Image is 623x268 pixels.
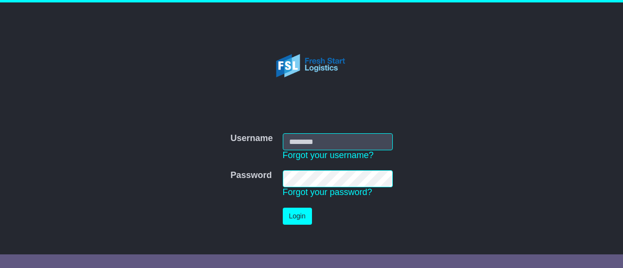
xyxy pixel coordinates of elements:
img: Fresh Start Logistics Pty Ltd [260,24,364,107]
button: Login [283,208,312,225]
a: Forgot your username? [283,150,374,160]
label: Password [230,170,272,181]
label: Username [230,133,273,144]
a: Forgot your password? [283,187,372,197]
